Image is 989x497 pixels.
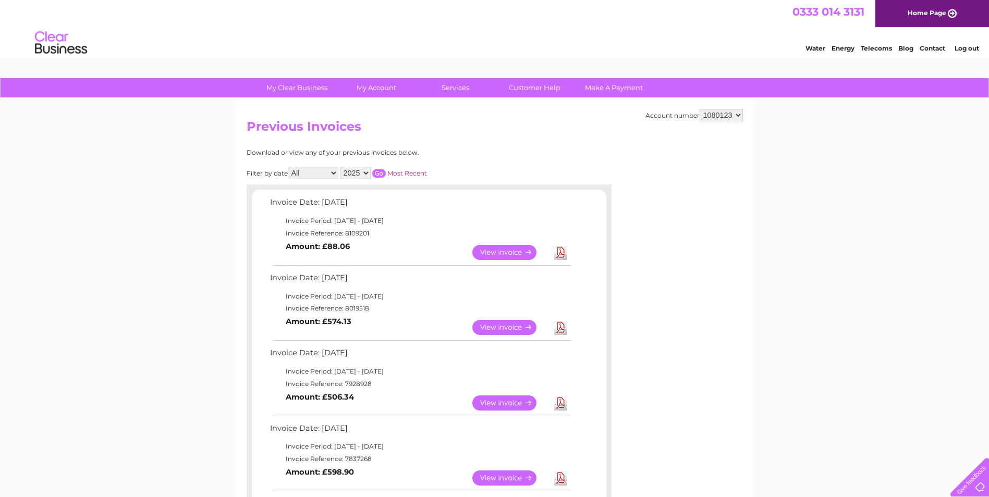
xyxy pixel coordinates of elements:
[267,421,572,441] td: Invoice Date: [DATE]
[554,470,567,486] a: Download
[792,5,864,18] a: 0333 014 3131
[286,392,354,402] b: Amount: £506.34
[286,242,350,251] b: Amount: £88.06
[472,320,549,335] a: View
[34,27,88,59] img: logo.png
[333,78,419,97] a: My Account
[267,215,572,227] td: Invoice Period: [DATE] - [DATE]
[955,44,979,52] a: Log out
[472,245,549,260] a: View
[898,44,913,52] a: Blog
[247,149,520,156] div: Download or view any of your previous invoices below.
[554,245,567,260] a: Download
[554,395,567,411] a: Download
[472,395,549,411] a: View
[254,78,340,97] a: My Clear Business
[267,378,572,390] td: Invoice Reference: 7928928
[492,78,578,97] a: Customer Help
[920,44,945,52] a: Contact
[267,302,572,315] td: Invoice Reference: 8019518
[247,119,743,139] h2: Previous Invoices
[267,271,572,290] td: Invoice Date: [DATE]
[267,365,572,378] td: Invoice Period: [DATE] - [DATE]
[267,290,572,303] td: Invoice Period: [DATE] - [DATE]
[286,467,354,477] b: Amount: £598.90
[805,44,825,52] a: Water
[554,320,567,335] a: Download
[267,195,572,215] td: Invoice Date: [DATE]
[267,453,572,465] td: Invoice Reference: 7837268
[472,470,549,486] a: View
[645,109,743,121] div: Account number
[571,78,657,97] a: Make A Payment
[861,44,892,52] a: Telecoms
[267,227,572,240] td: Invoice Reference: 8109201
[267,440,572,453] td: Invoice Period: [DATE] - [DATE]
[832,44,854,52] a: Energy
[247,167,520,179] div: Filter by date
[387,169,427,177] a: Most Recent
[412,78,498,97] a: Services
[267,346,572,365] td: Invoice Date: [DATE]
[286,317,351,326] b: Amount: £574.13
[249,6,741,51] div: Clear Business is a trading name of Verastar Limited (registered in [GEOGRAPHIC_DATA] No. 3667643...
